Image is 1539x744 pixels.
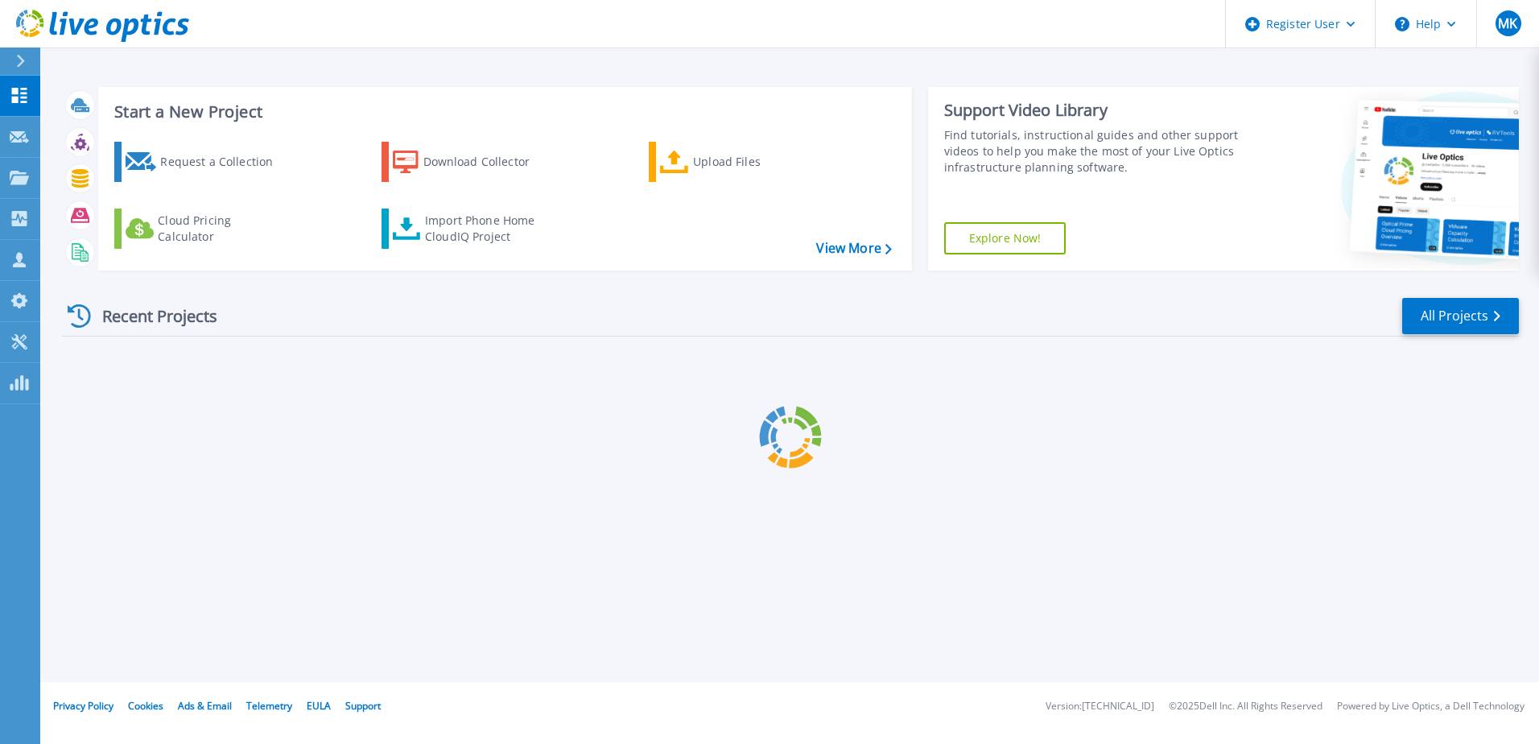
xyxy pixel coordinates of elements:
a: Explore Now! [944,222,1067,254]
div: Recent Projects [62,296,239,336]
div: Cloud Pricing Calculator [158,213,287,245]
a: Cookies [128,699,163,713]
div: Import Phone Home CloudIQ Project [425,213,551,245]
a: Privacy Policy [53,699,113,713]
a: Cloud Pricing Calculator [114,209,294,249]
a: EULA [307,699,331,713]
div: Support Video Library [944,100,1245,121]
a: View More [816,241,891,256]
li: © 2025 Dell Inc. All Rights Reserved [1169,701,1322,712]
a: Download Collector [382,142,561,182]
a: Request a Collection [114,142,294,182]
a: Upload Files [649,142,828,182]
h3: Start a New Project [114,103,891,121]
div: Download Collector [423,146,552,178]
span: MK [1498,17,1517,30]
a: Ads & Email [178,699,232,713]
a: All Projects [1402,298,1519,334]
li: Powered by Live Optics, a Dell Technology [1337,701,1525,712]
li: Version: [TECHNICAL_ID] [1046,701,1154,712]
div: Request a Collection [160,146,289,178]
div: Find tutorials, instructional guides and other support videos to help you make the most of your L... [944,127,1245,176]
a: Telemetry [246,699,292,713]
div: Upload Files [693,146,822,178]
a: Support [345,699,381,713]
